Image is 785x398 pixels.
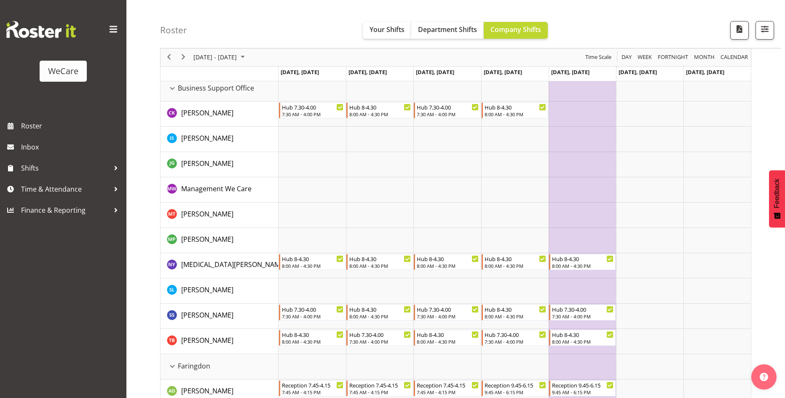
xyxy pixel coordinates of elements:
span: [PERSON_NAME] [181,336,233,345]
div: 7:45 AM - 4:15 PM [417,389,478,395]
span: Fortnight [657,52,689,63]
div: WeCare [48,65,78,77]
span: [PERSON_NAME] [181,134,233,143]
div: Reception 7.45-4.15 [282,381,343,389]
span: calendar [720,52,749,63]
span: [DATE], [DATE] [551,68,589,76]
div: 8:00 AM - 4:30 PM [417,262,478,269]
div: 8:00 AM - 4:30 PM [349,111,411,118]
div: Savita Savita"s event - Hub 7.30-4.00 Begin From Friday, October 24, 2025 at 7:30:00 AM GMT+13:00... [549,305,616,321]
a: [PERSON_NAME] [181,158,233,168]
span: [PERSON_NAME] [181,159,233,168]
span: Department Shifts [418,25,477,34]
span: Roster [21,120,122,132]
div: Reception 9.45-6.15 [485,381,546,389]
td: Michelle Thomas resource [161,203,279,228]
div: 8:00 AM - 4:30 PM [282,338,343,345]
a: [PERSON_NAME] [181,108,233,118]
div: previous period [162,48,176,66]
div: Hub 8-4.30 [349,305,411,313]
div: Nikita Yates"s event - Hub 8-4.30 Begin From Tuesday, October 21, 2025 at 8:00:00 AM GMT+13:00 En... [346,254,413,270]
div: October 20 - 26, 2025 [190,48,250,66]
button: October 2025 [192,52,249,63]
td: Savita Savita resource [161,304,279,329]
span: Inbox [21,141,122,153]
div: Chloe Kim"s event - Hub 8-4.30 Begin From Tuesday, October 21, 2025 at 8:00:00 AM GMT+13:00 Ends ... [346,102,413,118]
span: [PERSON_NAME] [181,285,233,294]
span: Management We Care [181,184,252,193]
div: next period [176,48,190,66]
img: Rosterit website logo [6,21,76,38]
div: Savita Savita"s event - Hub 7.30-4.00 Begin From Wednesday, October 22, 2025 at 7:30:00 AM GMT+13... [414,305,480,321]
td: Business Support Office resource [161,76,279,102]
td: Nikita Yates resource [161,253,279,278]
div: Reception 7.45-4.15 [349,381,411,389]
span: [DATE], [DATE] [619,68,657,76]
div: Hub 8-4.30 [485,305,546,313]
td: Isabel Simcox resource [161,127,279,152]
button: Month [719,52,750,63]
div: 8:00 AM - 4:30 PM [349,313,411,320]
div: 7:30 AM - 4:00 PM [485,338,546,345]
a: [PERSON_NAME] [181,310,233,320]
td: Management We Care resource [161,177,279,203]
div: 7:30 AM - 4:00 PM [282,313,343,320]
span: Finance & Reporting [21,204,110,216]
div: Chloe Kim"s event - Hub 7.30-4.00 Begin From Monday, October 20, 2025 at 7:30:00 AM GMT+13:00 End... [279,102,346,118]
span: Your Shifts [370,25,405,34]
div: Hub 7.30-4.00 [417,305,478,313]
div: 8:00 AM - 4:30 PM [349,262,411,269]
a: [PERSON_NAME] [181,133,233,143]
button: Timeline Month [693,52,716,63]
div: Reception 7.45-4.15 [417,381,478,389]
td: Janine Grundler resource [161,152,279,177]
div: 7:30 AM - 4:00 PM [552,313,614,320]
div: Reception 9.45-6.15 [552,381,614,389]
div: Hub 7.30-4.00 [417,103,478,111]
div: 7:30 AM - 4:00 PM [282,111,343,118]
span: Shifts [21,162,110,174]
a: [MEDICAL_DATA][PERSON_NAME] [181,259,286,270]
span: [PERSON_NAME] [181,310,233,320]
div: Nikita Yates"s event - Hub 8-4.30 Begin From Friday, October 24, 2025 at 8:00:00 AM GMT+13:00 End... [549,254,616,270]
div: Aleea Devenport"s event - Reception 9.45-6.15 Begin From Friday, October 24, 2025 at 9:45:00 AM G... [549,380,616,396]
button: Previous [163,52,175,63]
div: Hub 8-4.30 [282,254,343,263]
div: Hub 8-4.30 [485,254,546,263]
a: [PERSON_NAME] [181,209,233,219]
span: Time Scale [584,52,612,63]
div: Aleea Devenport"s event - Reception 7.45-4.15 Begin From Wednesday, October 22, 2025 at 7:45:00 A... [414,380,480,396]
div: Hub 7.30-4.00 [485,330,546,339]
a: [PERSON_NAME] [181,386,233,396]
div: 9:45 AM - 6:15 PM [485,389,546,395]
span: [MEDICAL_DATA][PERSON_NAME] [181,260,286,269]
div: Tyla Boyd"s event - Hub 7.30-4.00 Begin From Thursday, October 23, 2025 at 7:30:00 AM GMT+13:00 E... [482,330,548,346]
div: Hub 8-4.30 [417,330,478,339]
td: Tyla Boyd resource [161,329,279,354]
div: 7:30 AM - 4:00 PM [417,313,478,320]
div: 7:45 AM - 4:15 PM [349,389,411,395]
div: Savita Savita"s event - Hub 7.30-4.00 Begin From Monday, October 20, 2025 at 7:30:00 AM GMT+13:00... [279,305,346,321]
div: Hub 7.30-4.00 [282,305,343,313]
span: [PERSON_NAME] [181,235,233,244]
div: Chloe Kim"s event - Hub 8-4.30 Begin From Thursday, October 23, 2025 at 8:00:00 AM GMT+13:00 Ends... [482,102,548,118]
div: 8:00 AM - 4:30 PM [552,262,614,269]
div: 9:45 AM - 6:15 PM [552,389,614,395]
div: Tyla Boyd"s event - Hub 8-4.30 Begin From Wednesday, October 22, 2025 at 8:00:00 AM GMT+13:00 End... [414,330,480,346]
div: Tyla Boyd"s event - Hub 8-4.30 Begin From Monday, October 20, 2025 at 8:00:00 AM GMT+13:00 Ends A... [279,330,346,346]
span: [DATE] - [DATE] [193,52,238,63]
div: Hub 8-4.30 [417,254,478,263]
button: Filter Shifts [756,21,774,40]
h4: Roster [160,25,187,35]
div: 8:00 AM - 4:30 PM [485,313,546,320]
a: Management We Care [181,184,252,194]
div: 7:45 AM - 4:15 PM [282,389,343,395]
button: Timeline Week [636,52,654,63]
span: Business Support Office [178,83,254,93]
td: Faringdon resource [161,354,279,379]
div: Hub 8-4.30 [485,103,546,111]
div: Aleea Devenport"s event - Reception 7.45-4.15 Begin From Tuesday, October 21, 2025 at 7:45:00 AM ... [346,380,413,396]
span: [DATE], [DATE] [686,68,724,76]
